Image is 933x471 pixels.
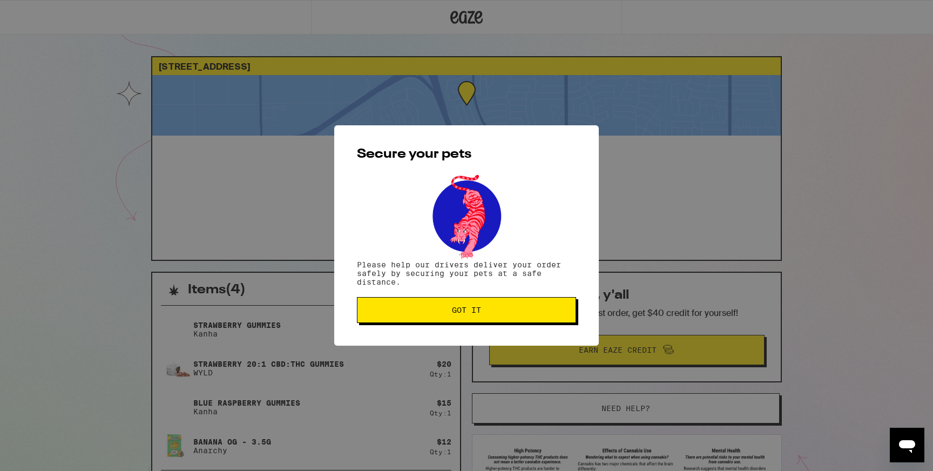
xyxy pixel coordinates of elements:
p: Please help our drivers deliver your order safely by securing your pets at a safe distance. [357,260,576,286]
img: pets [422,172,511,260]
span: Got it [452,306,481,314]
h2: Secure your pets [357,148,576,161]
iframe: Button to launch messaging window [890,428,924,462]
button: Got it [357,297,576,323]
